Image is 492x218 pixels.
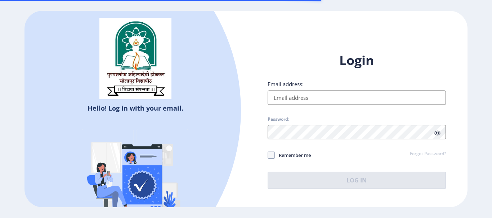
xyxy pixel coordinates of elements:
[268,116,289,122] label: Password:
[410,151,446,157] a: Forgot Password?
[268,52,446,69] h1: Login
[99,18,171,99] img: sulogo.png
[268,91,446,105] input: Email address
[268,80,304,88] label: Email address:
[268,172,446,189] button: Log In
[275,151,311,159] span: Remember me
